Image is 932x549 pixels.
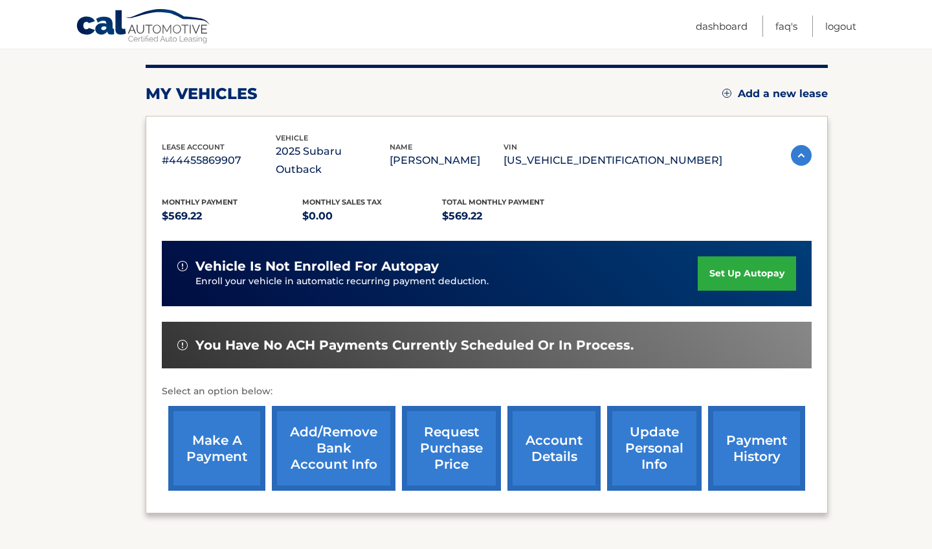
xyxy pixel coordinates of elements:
span: lease account [162,142,225,151]
p: [US_VEHICLE_IDENTIFICATION_NUMBER] [504,151,722,170]
a: set up autopay [698,256,796,291]
img: add.svg [722,89,731,98]
a: Dashboard [696,16,748,37]
p: $0.00 [302,207,443,225]
a: Add/Remove bank account info [272,406,395,491]
p: [PERSON_NAME] [390,151,504,170]
img: accordion-active.svg [791,145,812,166]
a: request purchase price [402,406,501,491]
p: $569.22 [162,207,302,225]
span: vehicle is not enrolled for autopay [195,258,439,274]
p: $569.22 [442,207,582,225]
span: You have no ACH payments currently scheduled or in process. [195,337,634,353]
span: Monthly Payment [162,197,238,207]
a: Cal Automotive [76,8,212,46]
span: Total Monthly Payment [442,197,544,207]
a: Add a new lease [722,87,828,100]
span: vehicle [276,133,308,142]
a: update personal info [607,406,702,491]
span: vin [504,142,517,151]
p: Enroll your vehicle in automatic recurring payment deduction. [195,274,698,289]
a: account details [507,406,601,491]
p: #44455869907 [162,151,276,170]
a: make a payment [168,406,265,491]
img: alert-white.svg [177,261,188,271]
a: payment history [708,406,805,491]
h2: my vehicles [146,84,258,104]
span: name [390,142,412,151]
p: Select an option below: [162,384,812,399]
p: 2025 Subaru Outback [276,142,390,179]
span: Monthly sales Tax [302,197,382,207]
a: Logout [825,16,856,37]
img: alert-white.svg [177,340,188,350]
a: FAQ's [775,16,797,37]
